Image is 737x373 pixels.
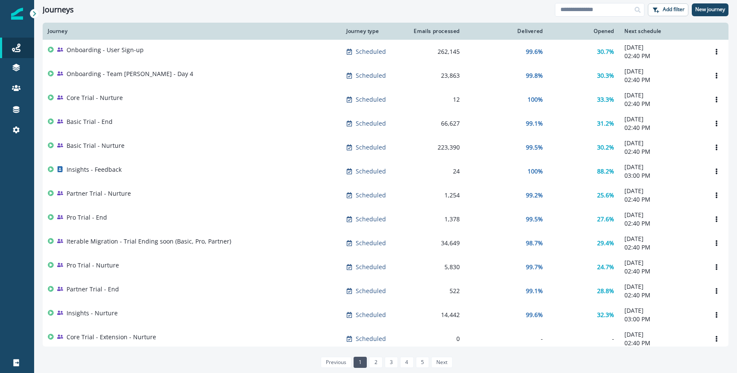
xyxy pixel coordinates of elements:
[597,143,614,152] p: 30.2%
[43,64,728,88] a: Onboarding - Team [PERSON_NAME] - Day 4Scheduled23,86399.8%30.3%[DATE]02:40 PMOptions
[354,357,367,368] a: Page 1 is your current page
[597,47,614,56] p: 30.7%
[624,52,699,60] p: 02:40 PM
[43,183,728,207] a: Partner Trial - NurtureScheduled1,25499.2%25.6%[DATE]02:40 PMOptions
[597,215,614,223] p: 27.6%
[67,117,113,126] p: Basic Trial - End
[356,287,386,295] p: Scheduled
[410,28,460,35] div: Emails processed
[526,143,543,152] p: 99.5%
[67,189,131,198] p: Partner Trial - Nurture
[43,207,728,231] a: Pro Trial - EndScheduled1,37899.5%27.6%[DATE]02:40 PMOptions
[400,357,413,368] a: Page 4
[356,167,386,176] p: Scheduled
[526,47,543,56] p: 99.6%
[624,291,699,300] p: 02:40 PM
[410,311,460,319] div: 14,442
[43,303,728,327] a: Insights - NurtureScheduled14,44299.6%32.3%[DATE]03:00 PMOptions
[410,71,460,80] div: 23,863
[663,6,685,12] p: Add filter
[385,357,398,368] a: Page 3
[624,267,699,276] p: 02:40 PM
[528,95,543,104] p: 100%
[43,112,728,135] a: Basic Trial - EndScheduled66,62799.1%31.2%[DATE]02:40 PMOptions
[431,357,453,368] a: Next page
[597,119,614,128] p: 31.2%
[11,8,23,20] img: Inflection
[710,285,723,297] button: Options
[624,171,699,180] p: 03:00 PM
[648,3,688,16] button: Add filter
[410,143,460,152] div: 223,390
[67,165,122,174] p: Insights - Feedback
[356,239,386,247] p: Scheduled
[624,315,699,323] p: 03:00 PM
[597,167,614,176] p: 88.2%
[624,282,699,291] p: [DATE]
[624,219,699,228] p: 02:40 PM
[410,263,460,271] div: 5,830
[624,91,699,100] p: [DATE]
[710,189,723,202] button: Options
[597,95,614,104] p: 33.3%
[356,47,386,56] p: Scheduled
[695,6,725,12] p: New journey
[67,285,119,294] p: Partner Trial - End
[710,141,723,154] button: Options
[526,287,543,295] p: 99.1%
[526,239,543,247] p: 98.7%
[710,308,723,321] button: Options
[624,123,699,132] p: 02:40 PM
[67,141,125,150] p: Basic Trial - Nurture
[67,237,231,246] p: Iterable Migration - Trial Ending soon (Basic, Pro, Partner)
[624,187,699,195] p: [DATE]
[710,332,723,345] button: Options
[356,191,386,200] p: Scheduled
[43,255,728,279] a: Pro Trial - NurtureScheduled5,83099.7%24.7%[DATE]02:40 PMOptions
[67,309,118,317] p: Insights - Nurture
[410,239,460,247] div: 34,649
[43,327,728,351] a: Core Trial - Extension - NurtureScheduled0--[DATE]02:40 PMOptions
[356,95,386,104] p: Scheduled
[410,47,460,56] div: 262,145
[356,119,386,128] p: Scheduled
[356,263,386,271] p: Scheduled
[67,70,193,78] p: Onboarding - Team [PERSON_NAME] - Day 4
[624,243,699,252] p: 02:40 PM
[526,311,543,319] p: 99.6%
[624,147,699,156] p: 02:40 PM
[597,263,614,271] p: 24.7%
[553,335,614,343] div: -
[369,357,382,368] a: Page 2
[624,306,699,315] p: [DATE]
[43,135,728,159] a: Basic Trial - NurtureScheduled223,39099.5%30.2%[DATE]02:40 PMOptions
[43,88,728,112] a: Core Trial - NurtureScheduled12100%33.3%[DATE]02:40 PMOptions
[319,357,453,368] ul: Pagination
[356,143,386,152] p: Scheduled
[624,67,699,76] p: [DATE]
[710,261,723,273] button: Options
[43,279,728,303] a: Partner Trial - EndScheduled52299.1%28.8%[DATE]02:40 PMOptions
[710,165,723,178] button: Options
[526,263,543,271] p: 99.7%
[624,43,699,52] p: [DATE]
[597,191,614,200] p: 25.6%
[624,139,699,147] p: [DATE]
[356,311,386,319] p: Scheduled
[597,239,614,247] p: 29.4%
[43,159,728,183] a: Insights - FeedbackScheduled24100%88.2%[DATE]03:00 PMOptions
[624,115,699,123] p: [DATE]
[43,40,728,64] a: Onboarding - User Sign-upScheduled262,14599.6%30.7%[DATE]02:40 PMOptions
[710,45,723,58] button: Options
[67,213,107,222] p: Pro Trial - End
[624,195,699,204] p: 02:40 PM
[624,258,699,267] p: [DATE]
[346,28,400,35] div: Journey type
[67,333,156,341] p: Core Trial - Extension - Nurture
[526,191,543,200] p: 99.2%
[356,335,386,343] p: Scheduled
[410,191,460,200] div: 1,254
[43,231,728,255] a: Iterable Migration - Trial Ending soon (Basic, Pro, Partner)Scheduled34,64998.7%29.4%[DATE]02:40 ...
[48,28,336,35] div: Journey
[410,287,460,295] div: 522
